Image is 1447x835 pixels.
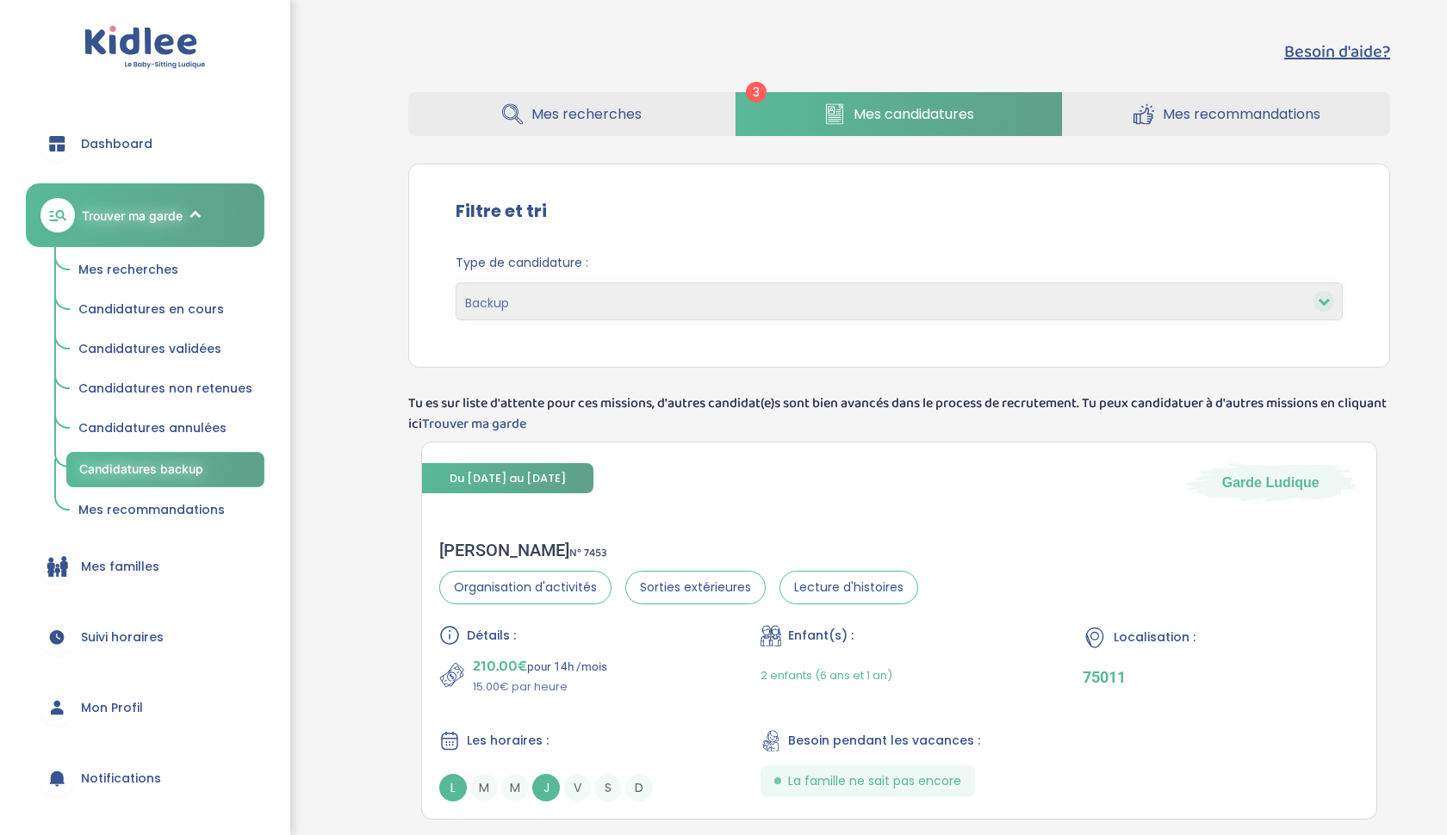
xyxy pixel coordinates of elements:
span: Notifications [81,770,161,788]
a: Suivi horaires [26,606,264,668]
span: V [563,774,591,801]
a: Candidatures non retenues [66,373,264,405]
img: logo.svg [84,26,206,70]
span: Mes recommandations [1163,103,1320,125]
span: M [470,774,498,801]
a: Candidatures en cours [66,294,264,326]
span: Enfant(s) : [788,627,854,645]
span: Dashboard [81,135,152,153]
span: Organisation d'activités [439,571,612,604]
p: 15.00€ par heure [473,678,607,696]
span: Candidatures validées [78,340,221,357]
span: Suivi horaires [81,628,164,646]
span: Mes recommandations [78,501,225,518]
span: Garde Ludique [1222,473,1320,492]
span: D [625,774,653,801]
a: Notifications [26,747,264,809]
a: Trouver ma garde [422,413,526,435]
span: Mes recherches [531,103,642,125]
span: Type de candidature : [456,254,1343,272]
span: Localisation : [1114,628,1195,646]
span: 3 [746,82,767,102]
a: Mes familles [26,535,264,597]
a: Candidatures validées [66,333,264,366]
span: Candidatures non retenues [78,380,252,397]
span: Détails : [467,627,516,645]
a: Mes recommandations [66,494,264,527]
span: Les horaires : [467,732,549,750]
span: Mes recherches [78,261,178,278]
span: Du [DATE] au [DATE] [422,463,593,493]
a: Mes recherches [408,92,735,136]
span: Candidatures en cours [78,300,224,318]
a: Mes recommandations [1063,92,1390,136]
a: Mes candidatures [736,92,1062,136]
a: Candidatures backup [66,452,264,487]
span: 2 enfants (6 ans et 1 an) [761,667,892,683]
span: Trouver ma garde [82,207,183,225]
span: Mon Profil [81,699,143,717]
a: Trouver ma garde [26,183,264,247]
a: Mes recherches [66,254,264,287]
p: Tu es sur liste d'attente pour ces missions, d'autres candidat(e)s sont bien avancés dans le proc... [408,393,1390,435]
span: Besoin pendant les vacances : [788,732,980,750]
span: Lecture d'histoires [779,571,918,604]
span: S [594,774,622,801]
span: Mes candidatures [854,103,974,125]
div: [PERSON_NAME] [439,540,918,560]
span: Mes familles [81,558,159,576]
label: Filtre et tri [456,198,547,224]
a: Candidatures annulées [66,412,264,445]
button: Besoin d'aide? [1284,39,1390,65]
span: J [532,774,560,801]
p: pour 14h /mois [473,654,607,678]
a: Mon Profil [26,677,264,739]
span: Candidatures annulées [78,419,227,436]
span: M [501,774,529,801]
span: La famille ne sait pas encore [788,772,961,790]
a: Dashboard [26,113,264,175]
p: 75011 [1083,668,1359,686]
span: N° 7453 [569,544,607,562]
span: Sorties extérieures [625,571,766,604]
span: 210.00€ [473,654,527,678]
span: L [439,774,467,801]
span: Candidatures backup [79,461,203,476]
